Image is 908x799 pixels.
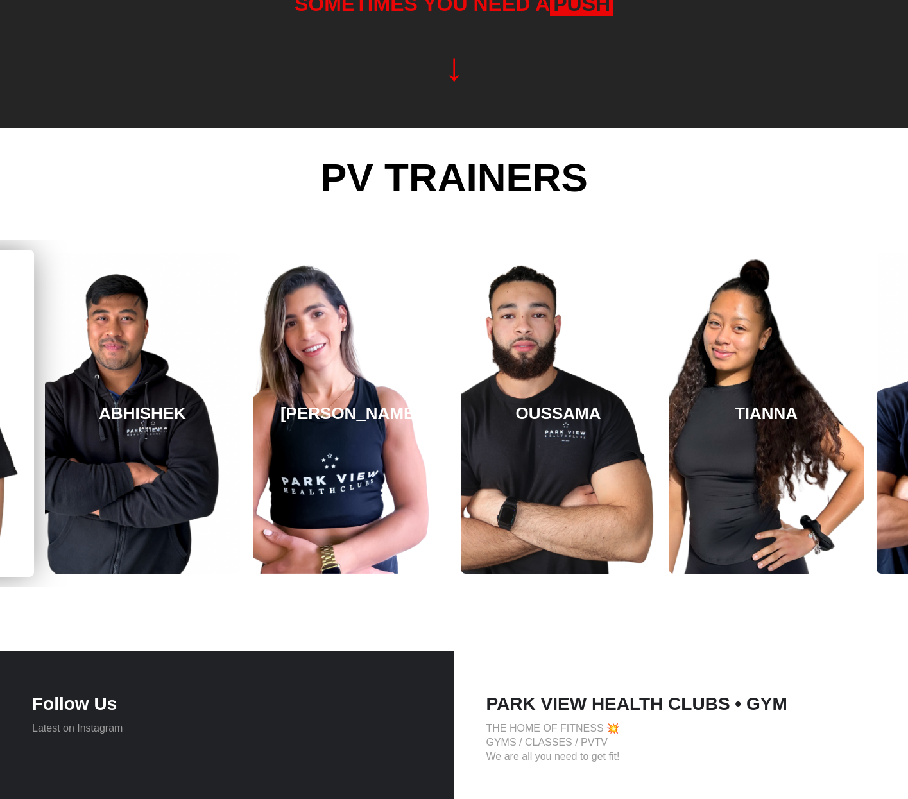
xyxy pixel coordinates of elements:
h4: Follow Us [32,693,422,715]
p: THE HOME OF FITNESS 💥 GYMS / CLASSES / PVTV We are all you need to get fit! [486,721,877,764]
b: JOIN NOW [561,629,613,640]
span: PV TRAINERS [317,148,591,208]
a: JOIN ANY GYM & GET 100% FREE ACCESS TO PVTV -JOIN NOW [1,620,907,649]
a: TIANNA [669,253,864,574]
h3: ABHISHEK [99,404,186,424]
a: OUSSAMA [461,253,656,574]
h3: OUSSAMA [516,404,601,424]
h4: PARK VIEW HEALTH CLUBS • GYM [486,693,877,715]
p: JOIN ANY GYM & GET 100% FREE ACCESS TO PVTV - [1,620,907,649]
p: Latest on Instagram [32,721,422,735]
a: [PERSON_NAME] [253,253,448,574]
h3: [PERSON_NAME] [280,404,420,424]
h3: TIANNA [735,404,798,424]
